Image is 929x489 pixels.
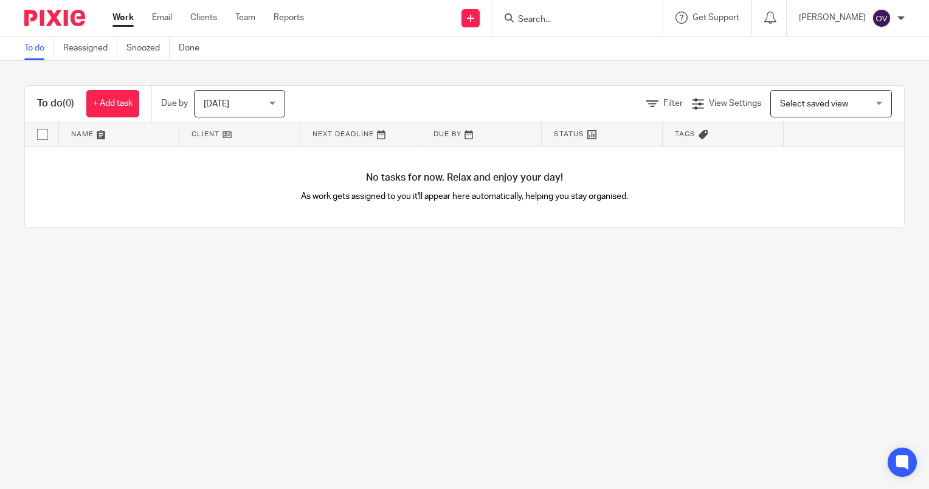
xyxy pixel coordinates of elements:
a: Reassigned [63,36,117,60]
input: Search [517,15,626,26]
a: To do [24,36,54,60]
img: Pixie [24,10,85,26]
img: svg%3E [872,9,891,28]
span: View Settings [709,99,761,108]
a: Snoozed [126,36,170,60]
a: Done [179,36,209,60]
span: Filter [663,99,683,108]
a: Team [235,12,255,24]
a: Email [152,12,172,24]
span: (0) [63,99,74,108]
span: Get Support [692,13,739,22]
a: Work [112,12,134,24]
a: + Add task [86,90,139,117]
p: [PERSON_NAME] [799,12,866,24]
h1: To do [37,97,74,110]
a: Clients [190,12,217,24]
p: As work gets assigned to you it'll appear here automatically, helping you stay organised. [245,190,685,203]
p: Due by [161,97,188,109]
a: Reports [274,12,304,24]
h4: No tasks for now. Relax and enjoy your day! [25,172,904,184]
span: Select saved view [780,100,848,108]
span: [DATE] [204,100,229,108]
span: Tags [675,131,696,137]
